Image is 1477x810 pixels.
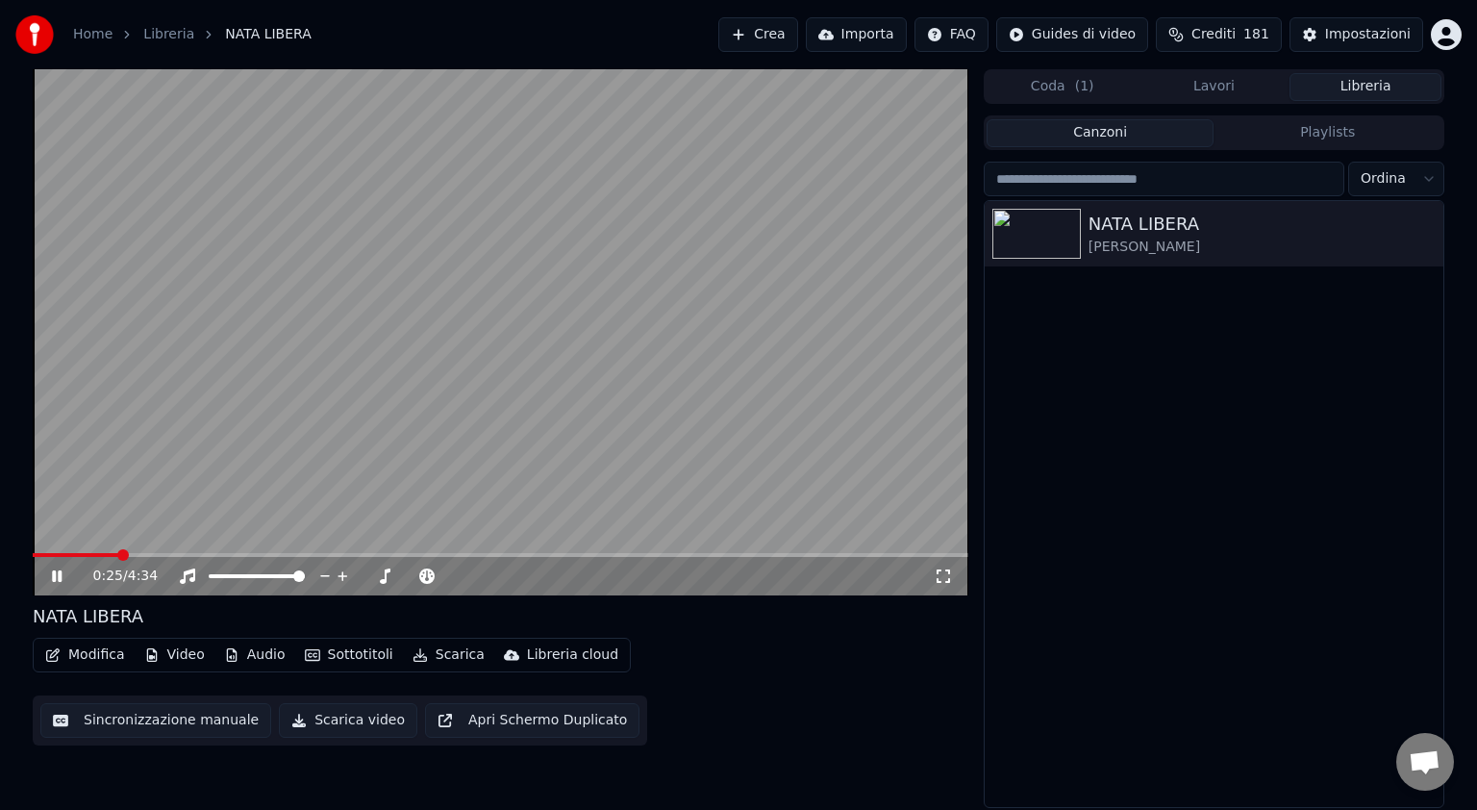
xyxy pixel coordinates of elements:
span: ( 1 ) [1075,77,1094,96]
button: Impostazioni [1289,17,1423,52]
button: Apri Schermo Duplicato [425,703,639,738]
button: Modifica [38,642,133,669]
a: Home [73,25,113,44]
div: Impostazioni [1325,25,1411,44]
div: NATA LIBERA [1089,211,1436,238]
button: Coda [987,73,1139,101]
div: Libreria cloud [527,645,618,665]
button: Crea [718,17,797,52]
button: Canzoni [987,119,1214,147]
button: Libreria [1289,73,1441,101]
a: Libreria [143,25,194,44]
button: Lavori [1139,73,1290,101]
button: Sottotitoli [297,642,401,669]
img: youka [15,15,54,54]
span: Crediti [1191,25,1236,44]
button: Importa [806,17,907,52]
span: 181 [1243,25,1269,44]
div: [PERSON_NAME] [1089,238,1436,257]
span: NATA LIBERA [225,25,312,44]
div: / [93,567,139,586]
span: 0:25 [93,567,123,586]
button: FAQ [914,17,989,52]
button: Scarica [405,642,492,669]
button: Sincronizzazione manuale [40,703,271,738]
button: Guides di video [996,17,1148,52]
button: Video [137,642,213,669]
button: Audio [216,642,293,669]
div: NATA LIBERA [33,603,143,630]
button: Crediti181 [1156,17,1282,52]
div: Aprire la chat [1396,733,1454,791]
button: Scarica video [279,703,417,738]
span: Ordina [1361,169,1406,189]
nav: breadcrumb [73,25,312,44]
span: 4:34 [128,567,158,586]
button: Playlists [1214,119,1441,147]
